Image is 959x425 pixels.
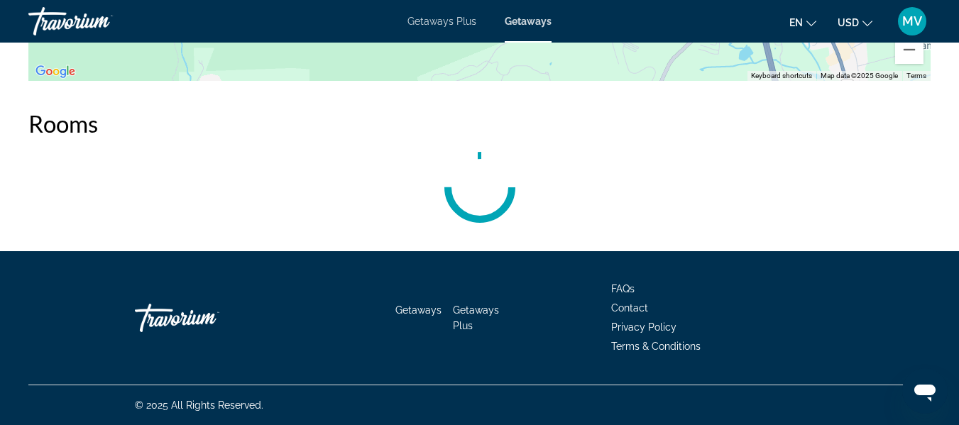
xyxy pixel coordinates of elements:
[902,14,922,28] span: MV
[751,71,812,81] button: Keyboard shortcuts
[902,368,948,414] iframe: Button to launch messaging window
[32,62,79,81] a: Open this area in Google Maps (opens a new window)
[453,304,499,331] a: Getaways Plus
[821,72,898,79] span: Map data ©2025 Google
[28,109,931,138] h2: Rooms
[838,12,872,33] button: Change currency
[906,72,926,79] a: Terms (opens in new tab)
[395,304,442,316] a: Getaways
[135,297,277,339] a: Travorium
[32,62,79,81] img: Google
[611,321,676,333] a: Privacy Policy
[407,16,476,27] a: Getaways Plus
[135,399,263,411] span: © 2025 All Rights Reserved.
[28,3,170,40] a: Travorium
[895,35,924,64] button: Zoom out
[789,12,816,33] button: Change language
[505,16,552,27] a: Getaways
[611,341,701,352] a: Terms & Conditions
[611,302,648,314] a: Contact
[838,17,859,28] span: USD
[894,6,931,36] button: User Menu
[611,283,635,294] a: FAQs
[789,17,803,28] span: en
